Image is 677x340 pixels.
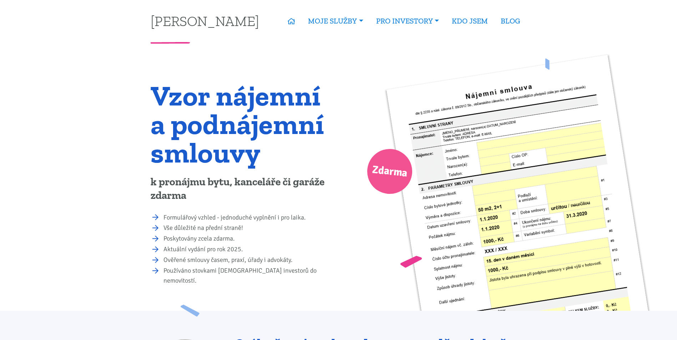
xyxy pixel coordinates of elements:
a: BLOG [494,13,526,29]
a: [PERSON_NAME] [151,14,259,28]
a: MOJE SLUŽBY [302,13,369,29]
h1: Vzor nájemní a podnájemní smlouvy [151,81,334,167]
li: Používáno stovkami [DEMOGRAPHIC_DATA] investorů do nemovitostí. [163,266,334,286]
p: k pronájmu bytu, kanceláře či garáže zdarma [151,175,334,202]
a: KDO JSEM [445,13,494,29]
li: Aktuální vydání pro rok 2025. [163,244,334,254]
span: Zdarma [371,160,408,183]
a: PRO INVESTORY [370,13,445,29]
li: Formulářový vzhled - jednoduché vyplnění i pro laika. [163,213,334,223]
li: Ověřené smlouvy časem, praxí, úřady i advokáty. [163,255,334,265]
li: Poskytovány zcela zdarma. [163,234,334,244]
li: Vše důležité na přední straně! [163,223,334,233]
